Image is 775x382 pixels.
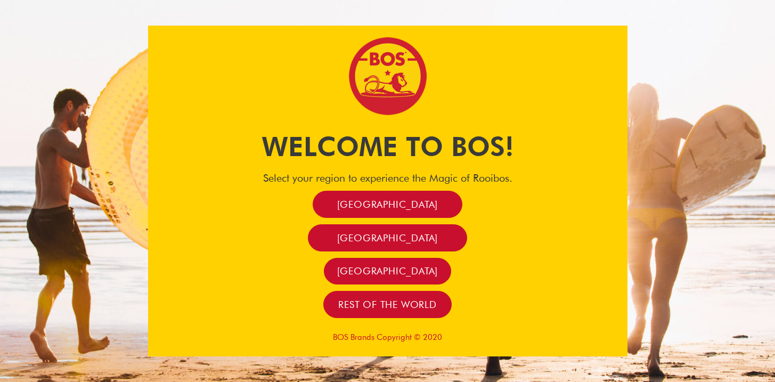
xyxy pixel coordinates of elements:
[323,291,452,318] a: Rest of the world
[148,172,627,184] h4: Select your region to experience the Magic of Rooibos.
[338,298,437,311] span: Rest of the world
[348,36,428,116] img: Bos Brands
[337,232,438,244] span: [GEOGRAPHIC_DATA]
[308,224,468,251] a: [GEOGRAPHIC_DATA]
[324,258,451,285] a: [GEOGRAPHIC_DATA]
[148,128,627,165] h1: Welcome to BOS!
[337,198,438,210] span: [GEOGRAPHIC_DATA]
[337,265,438,277] span: [GEOGRAPHIC_DATA]
[148,332,627,342] p: BOS Brands Copyright © 2020
[313,191,463,218] a: [GEOGRAPHIC_DATA]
